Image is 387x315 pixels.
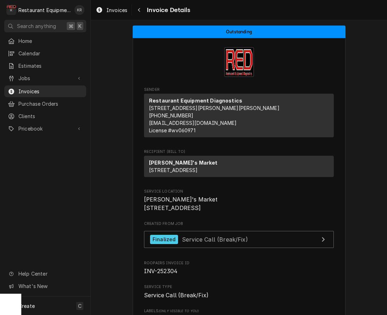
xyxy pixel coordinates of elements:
a: Go to Jobs [4,72,86,84]
span: Purchase Orders [18,100,83,107]
a: View Job [144,231,334,248]
strong: Restaurant Equipment Diagnostics [149,98,242,104]
span: Roopairs Invoice ID [144,267,334,276]
a: [PHONE_NUMBER] [149,112,193,118]
span: Roopairs Invoice ID [144,260,334,266]
span: (Only Visible to You) [159,309,199,313]
div: Invoice Recipient [144,149,334,180]
strong: [PERSON_NAME]'s Market [149,160,218,166]
a: Invoices [93,4,130,16]
div: Finalized [150,235,178,244]
span: Service Location [144,189,334,194]
span: Invoices [106,6,127,14]
a: Home [4,35,86,47]
span: Recipient (Bill To) [144,149,334,155]
span: INV-252304 [144,268,178,275]
a: Go to What's New [4,280,86,292]
a: Go to Pricebook [4,123,86,134]
div: Restaurant Equipment Diagnostics [18,6,71,14]
span: Calendar [18,50,83,57]
div: Recipient (Bill To) [144,156,334,177]
div: Created From Job [144,221,334,252]
span: Invoice Details [145,5,190,15]
div: Service Location [144,189,334,212]
span: Search anything [17,22,56,30]
span: Pricebook [18,125,72,132]
a: Invoices [4,85,86,97]
a: Purchase Orders [4,98,86,110]
span: What's New [18,282,82,290]
div: KR [74,5,84,15]
span: K [78,22,82,30]
span: Service Type [144,284,334,290]
span: Jobs [18,74,72,82]
a: Estimates [4,60,86,72]
a: [EMAIL_ADDRESS][DOMAIN_NAME] [149,120,237,126]
span: Estimates [18,62,83,70]
div: R [6,5,16,15]
a: Clients [4,110,86,122]
span: ⌘ [68,22,73,30]
a: Calendar [4,48,86,59]
div: Kelli Robinette's Avatar [74,5,84,15]
span: Service Location [144,195,334,212]
span: [STREET_ADDRESS][PERSON_NAME][PERSON_NAME] [149,105,280,111]
span: Help Center [18,270,82,277]
span: Service Call (Break/Fix) [182,236,248,243]
span: Service Type [144,291,334,300]
span: Outstanding [226,29,252,34]
span: [PERSON_NAME]'s Market [STREET_ADDRESS] [144,196,218,211]
img: Logo [224,47,254,77]
span: Clients [18,112,83,120]
span: Sender [144,87,334,93]
div: Roopairs Invoice ID [144,260,334,276]
span: C [78,302,82,310]
span: Invoices [18,88,83,95]
span: License # wv060971 [149,127,195,133]
span: Create [18,303,35,309]
span: Labels [144,308,334,314]
button: Navigate back [133,4,145,16]
div: Invoice Sender [144,87,334,140]
div: Service Type [144,284,334,299]
span: Service Call (Break/Fix) [144,292,209,299]
div: Sender [144,94,334,137]
div: Sender [144,94,334,140]
button: Search anything⌘K [4,20,86,32]
span: Home [18,37,83,45]
a: Go to Help Center [4,268,86,280]
div: Restaurant Equipment Diagnostics's Avatar [6,5,16,15]
div: Status [133,26,345,38]
div: Recipient (Bill To) [144,156,334,180]
span: [STREET_ADDRESS] [149,167,198,173]
span: Created From Job [144,221,334,227]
